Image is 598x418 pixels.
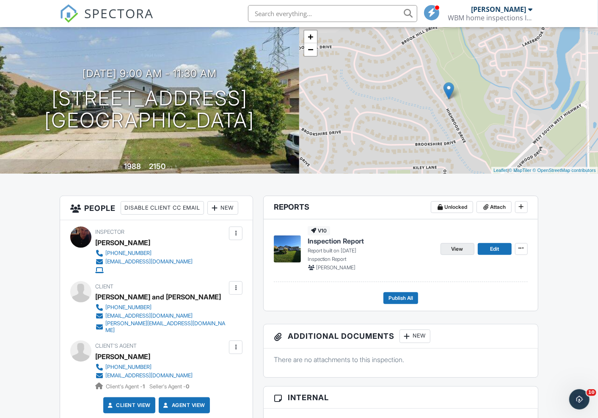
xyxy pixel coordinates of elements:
div: 2150 [149,162,165,171]
div: New [400,329,430,343]
div: [PERSON_NAME][EMAIL_ADDRESS][DOMAIN_NAME] [105,320,227,334]
div: [PHONE_NUMBER] [105,364,152,371]
a: Zoom in [304,30,317,43]
div: [EMAIL_ADDRESS][DOMAIN_NAME] [105,372,193,379]
div: New [207,201,238,215]
div: WBM home inspections Inc [448,14,533,22]
a: © MapTiler [509,168,532,173]
span: Client [95,283,113,290]
a: Zoom out [304,43,317,56]
span: Client's Agent - [106,383,146,390]
h3: [DATE] 9:00 am - 11:30 am [83,68,217,79]
div: [PERSON_NAME] [471,5,526,14]
h3: People [60,196,253,220]
a: Client View [106,401,151,410]
span: Inspector [95,229,124,235]
a: [PERSON_NAME][EMAIL_ADDRESS][DOMAIN_NAME] [95,320,227,334]
a: [PHONE_NUMBER] [95,363,193,371]
div: [EMAIL_ADDRESS][DOMAIN_NAME] [105,313,193,319]
div: [EMAIL_ADDRESS][DOMAIN_NAME] [105,258,193,265]
span: 10 [587,389,596,396]
a: [PHONE_NUMBER] [95,303,227,312]
strong: 1 [143,383,145,390]
h3: Internal [264,387,537,409]
span: Client's Agent [95,343,137,349]
div: [PHONE_NUMBER] [105,250,152,257]
div: [PHONE_NUMBER] [105,304,152,311]
a: SPECTORA [60,11,154,29]
h3: Additional Documents [264,324,537,349]
a: Agent View [162,401,205,410]
a: [EMAIL_ADDRESS][DOMAIN_NAME] [95,371,193,380]
img: The Best Home Inspection Software - Spectora [60,4,78,23]
div: Disable Client CC Email [121,201,204,215]
a: © OpenStreetMap contributors [533,168,596,173]
span: SPECTORA [84,4,154,22]
div: | [491,167,598,174]
p: There are no attachments to this inspection. [274,355,527,364]
span: Seller's Agent - [149,383,189,390]
a: [EMAIL_ADDRESS][DOMAIN_NAME] [95,257,193,266]
div: [PERSON_NAME] [95,236,150,249]
a: [PERSON_NAME] [95,350,150,363]
strong: 0 [186,383,189,390]
span: Built [113,164,123,170]
h1: [STREET_ADDRESS] [GEOGRAPHIC_DATA] [44,87,254,132]
a: [EMAIL_ADDRESS][DOMAIN_NAME] [95,312,227,320]
div: 1988 [124,162,141,171]
span: sq. ft. [167,164,179,170]
input: Search everything... [248,5,417,22]
iframe: Intercom live chat [569,389,590,410]
div: [PERSON_NAME] and [PERSON_NAME] [95,291,221,303]
a: [PHONE_NUMBER] [95,249,193,257]
a: Leaflet [493,168,507,173]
